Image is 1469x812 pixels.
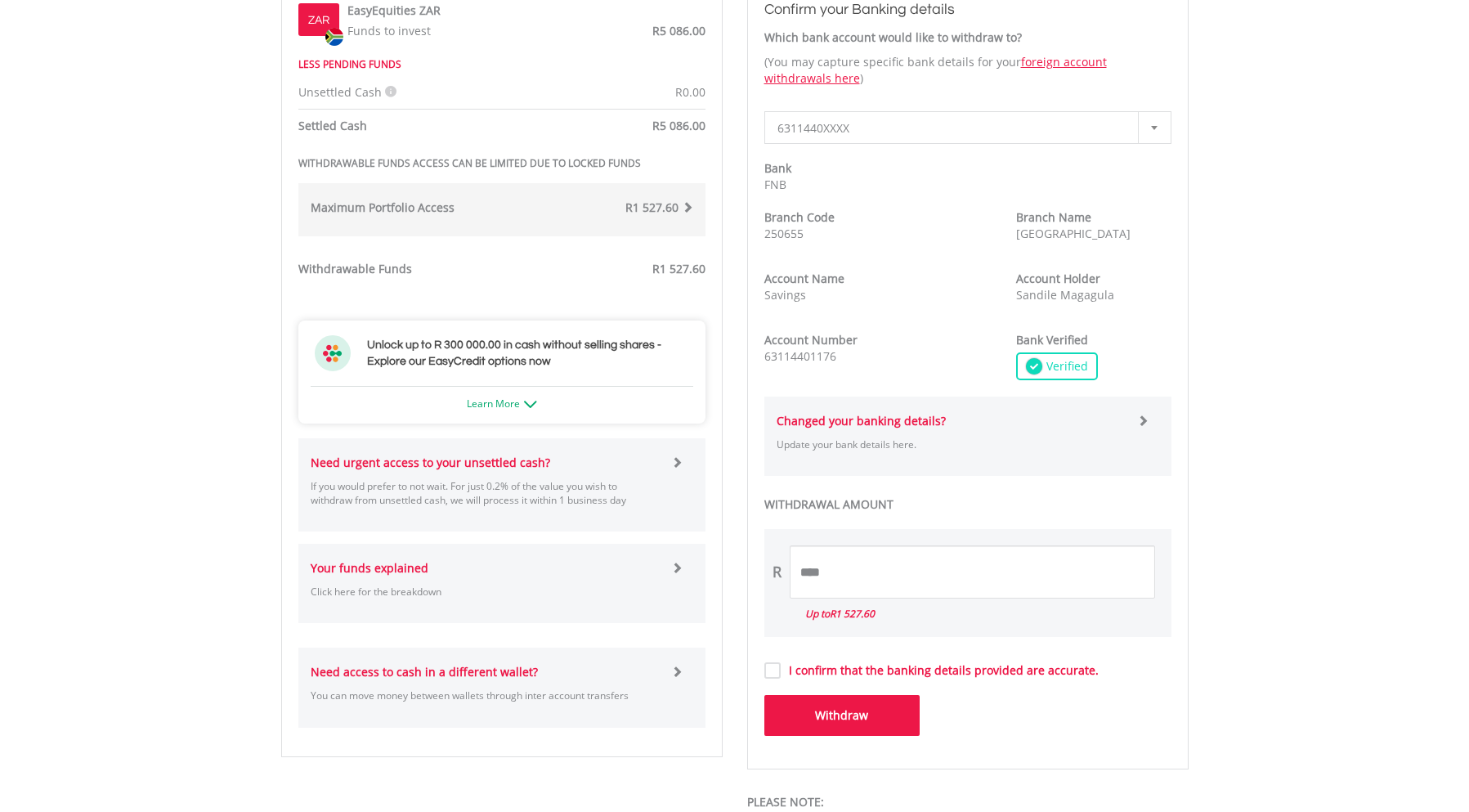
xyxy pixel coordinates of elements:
[311,648,693,727] a: Need access to cash in a different wallet? You can move money between wallets through inter accou...
[764,695,920,736] button: Withdraw
[652,118,705,133] span: R5 086.00
[347,23,431,38] span: Funds to invest
[298,156,641,170] strong: WITHDRAWABLE FUNDS ACCESS CAN BE LIMITED DUE TO LOCKED FUNDS
[298,261,412,276] strong: Withdrawable Funds
[311,585,660,599] p: Click here for the breakdown
[347,2,441,19] label: EasyEquities ZAR
[805,607,875,621] i: Up to
[773,562,782,583] div: R
[311,560,428,576] strong: Your funds explained
[777,437,1126,451] p: Update your bank details here.
[308,12,329,29] label: ZAR
[675,84,705,100] span: R0.00
[1016,226,1131,241] span: [GEOGRAPHIC_DATA]
[764,177,786,192] span: FNB
[298,84,382,100] span: Unsettled Cash
[764,160,791,176] strong: Bank
[1016,271,1100,286] strong: Account Holder
[1016,209,1091,225] strong: Branch Name
[315,335,351,371] img: ec-flower.svg
[747,794,1189,810] div: PLEASE NOTE:
[764,271,844,286] strong: Account Name
[1042,358,1088,375] span: Verified
[298,118,367,133] strong: Settled Cash
[311,455,550,470] strong: Need urgent access to your unsettled cash?
[764,348,836,364] span: 63114401176
[652,261,705,276] span: R1 527.60
[1016,287,1114,303] span: Sandile Magagula
[764,29,1022,45] strong: Which bank account would like to withdraw to?
[311,689,660,702] p: You can move money between wallets through inter account transfers
[311,664,538,680] strong: Need access to cash in a different wallet?
[311,479,660,507] p: If you would prefer to not wait. For just 0.2% of the value you wish to withdraw from unsettled c...
[777,413,946,428] strong: Changed your banking details?
[652,23,705,38] span: R5 086.00
[367,337,689,370] h3: Unlock up to R 300 000.00 in cash without selling shares - Explore our EasyCredit options now
[764,209,835,225] strong: Branch Code
[764,54,1171,87] p: (You may capture specific bank details for your )
[524,401,537,408] img: ec-arrow-down.png
[764,226,804,241] span: 250655
[764,332,858,348] strong: Account Number
[764,496,1171,513] label: WITHDRAWAL AMOUNT
[830,607,875,621] span: R1 527.60
[298,57,401,71] strong: LESS PENDING FUNDS
[764,54,1107,86] a: foreign account withdrawals here
[781,662,1099,679] label: I confirm that the banking details provided are accurate.
[764,287,806,303] span: Savings
[1016,332,1088,348] strong: Bank Verified
[325,28,343,46] img: zar.png
[467,397,537,410] a: Learn More
[625,200,679,215] span: R1 527.60
[777,112,1134,145] span: 6311440XXXX
[311,200,455,215] strong: Maximum Portfolio Access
